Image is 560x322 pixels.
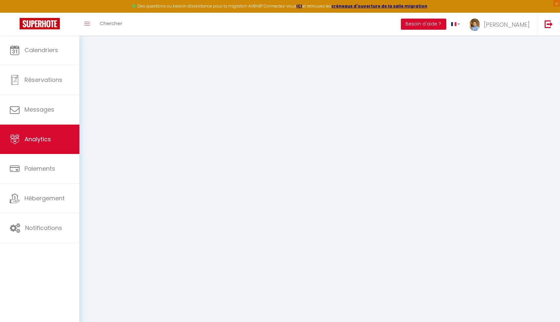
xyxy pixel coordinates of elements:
[5,3,25,22] button: Ouvrir le widget de chat LiveChat
[401,19,446,30] button: Besoin d'aide ?
[25,46,58,54] span: Calendriers
[465,13,538,36] a: ... [PERSON_NAME]
[95,13,127,36] a: Chercher
[20,18,60,29] img: Super Booking
[332,3,428,9] a: créneaux d'ouverture de la salle migration
[470,19,480,31] img: ...
[25,105,54,114] span: Messages
[297,3,303,9] a: ICI
[25,194,65,202] span: Hébergement
[100,20,122,27] span: Chercher
[545,20,553,28] img: logout
[25,164,55,173] span: Paiements
[25,76,62,84] span: Réservations
[484,21,530,29] span: [PERSON_NAME]
[25,224,62,232] span: Notifications
[25,135,51,143] span: Analytics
